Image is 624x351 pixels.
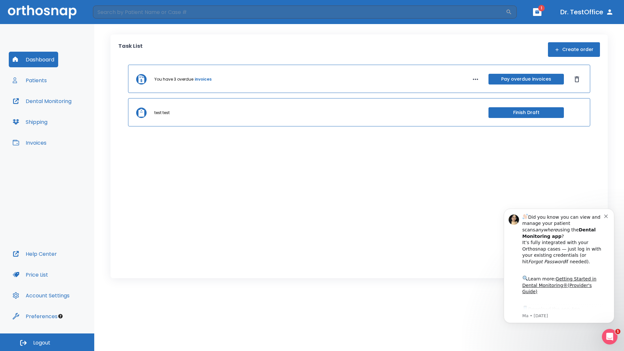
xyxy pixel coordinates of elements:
[154,76,193,82] p: You have 3 overdue
[488,74,564,84] button: Pay overdue invoices
[548,42,600,57] button: Create order
[9,93,75,109] button: Dental Monitoring
[602,329,617,344] iframe: Intercom live chat
[9,246,61,262] button: Help Center
[9,288,73,303] button: Account Settings
[9,135,50,150] button: Invoices
[615,329,620,334] span: 1
[118,42,143,57] p: Task List
[558,6,616,18] button: Dr. TestOffice
[9,52,58,67] button: Dashboard
[572,74,582,84] button: Dismiss
[8,5,77,19] img: Orthosnap
[9,114,51,130] button: Shipping
[33,339,50,346] span: Logout
[195,76,212,82] a: invoices
[154,110,170,116] p: test test
[494,201,624,348] iframe: Intercom notifications message
[9,267,52,282] button: Price List
[58,313,63,319] div: Tooltip anchor
[488,107,564,118] button: Finish Draft
[538,5,545,11] span: 1
[9,308,61,324] button: Preferences
[9,72,51,88] button: Patients
[93,6,506,19] input: Search by Patient Name or Case #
